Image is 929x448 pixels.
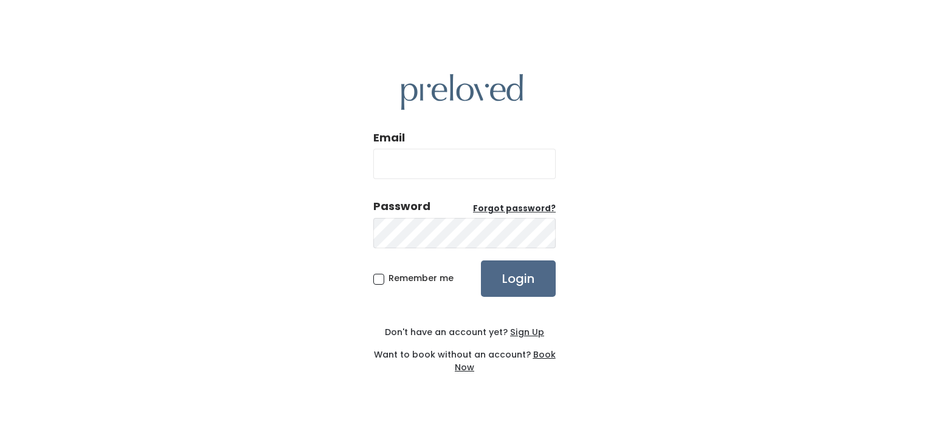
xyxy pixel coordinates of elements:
[389,272,454,284] span: Remember me
[481,260,556,297] input: Login
[455,348,556,373] a: Book Now
[510,326,544,338] u: Sign Up
[401,74,523,110] img: preloved logo
[373,199,430,214] div: Password
[373,339,556,374] div: Want to book without an account?
[373,130,405,146] label: Email
[473,203,556,215] a: Forgot password?
[373,326,556,339] div: Don't have an account yet?
[508,326,544,338] a: Sign Up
